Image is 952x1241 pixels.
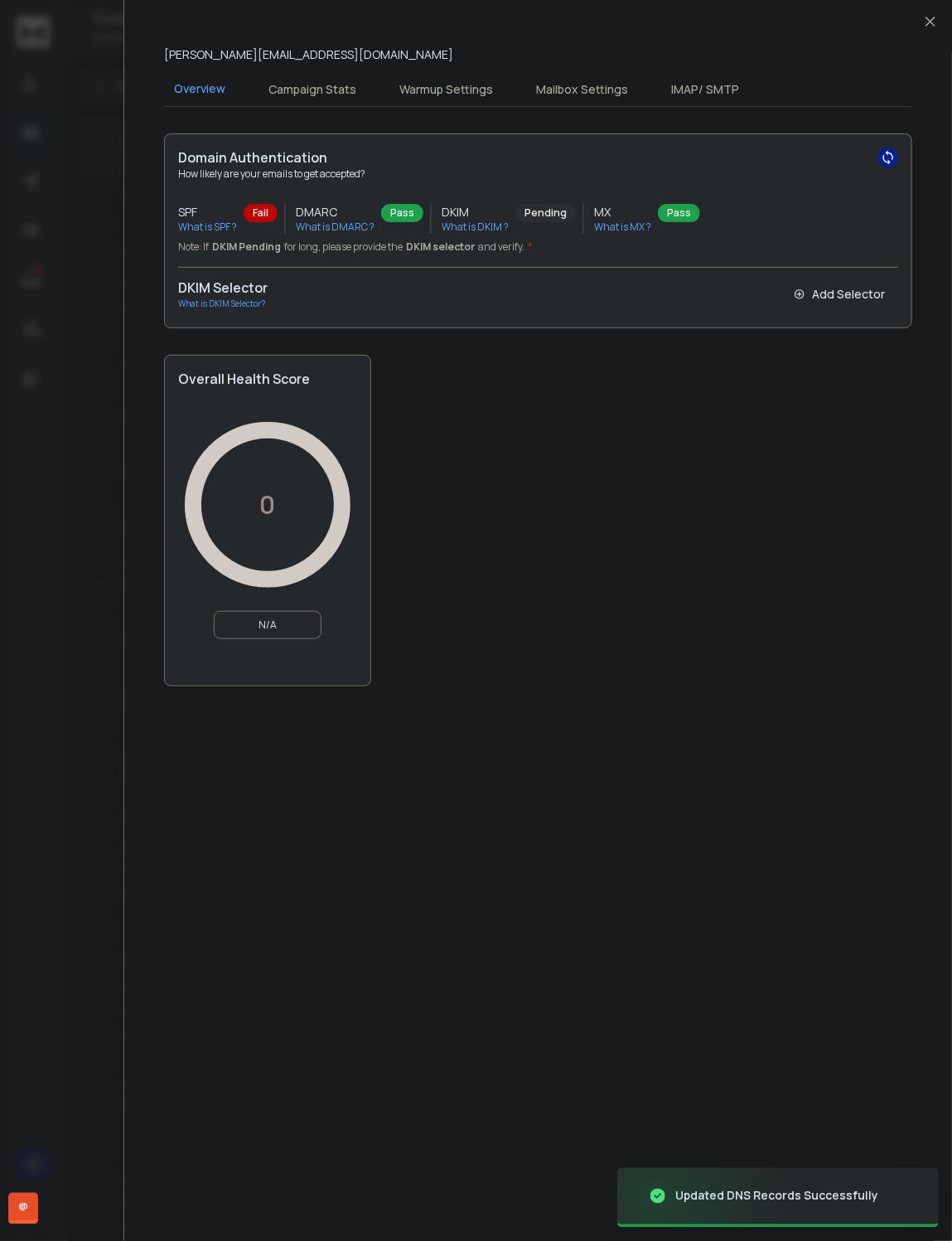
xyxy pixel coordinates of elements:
[389,71,503,108] button: Warmup Settings
[780,278,898,311] button: Add Selector
[658,204,700,222] div: Pass
[178,148,898,167] h2: Domain Authentication
[244,204,278,222] div: Fail
[296,204,375,221] h3: DMARC
[260,490,276,520] p: 0
[8,1193,38,1224] div: @
[164,46,453,63] p: [PERSON_NAME][EMAIL_ADDRESS][DOMAIN_NAME]
[515,204,576,222] div: Pending
[526,71,638,108] button: Mailbox Settings
[178,278,268,298] h2: DKIM Selector
[212,240,281,254] span: DKIM Pending
[178,298,268,310] p: What is DKIM Selector?
[221,618,314,632] p: N/A
[442,221,509,234] p: What is DKIM ?
[178,167,898,181] p: How likely are your emails to get accepted?
[164,70,235,109] button: Overview
[594,204,651,221] h3: MX
[178,240,898,254] p: Note: If for long, please provide the and verify.
[178,204,237,221] h3: SPF
[178,221,237,234] p: What is SPF ?
[259,71,366,108] button: Campaign Stats
[442,204,509,221] h3: DKIM
[675,1188,878,1205] div: Updated DNS Records Successfully
[296,221,375,234] p: What is DMARC ?
[406,240,475,254] span: DKIM selector
[178,369,357,389] h2: Overall Health Score
[381,204,423,222] div: Pass
[594,221,651,234] p: What is MX ?
[661,71,749,108] button: IMAP/ SMTP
